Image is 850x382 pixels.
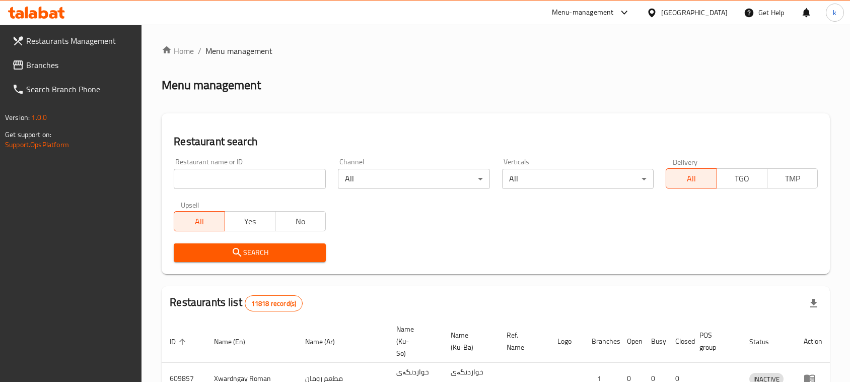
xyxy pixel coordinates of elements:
div: All [502,169,654,189]
button: Yes [225,211,275,231]
span: TMP [771,171,814,186]
th: Closed [667,320,691,363]
th: Branches [584,320,619,363]
button: All [174,211,225,231]
th: Open [619,320,643,363]
span: Search Branch Phone [26,83,134,95]
a: Search Branch Phone [4,77,142,101]
span: Status [749,336,782,348]
span: 11818 record(s) [245,299,302,308]
div: Menu-management [552,7,614,19]
span: Ref. Name [507,329,537,353]
span: Version: [5,111,30,124]
span: Name (Ku-Ba) [451,329,486,353]
span: Name (Ku-So) [396,323,431,359]
a: Support.OpsPlatform [5,138,69,151]
span: 1.0.0 [31,111,47,124]
th: Action [796,320,830,363]
div: All [338,169,490,189]
span: Name (Ar) [305,336,348,348]
span: Yes [229,214,271,229]
span: All [178,214,221,229]
span: POS group [699,329,729,353]
th: Busy [643,320,667,363]
a: Home [162,45,194,57]
button: All [666,168,717,188]
button: TGO [717,168,767,188]
span: Menu management [205,45,272,57]
span: ID [170,336,189,348]
button: No [275,211,326,231]
span: Get support on: [5,128,51,141]
h2: Menu management [162,77,261,93]
nav: breadcrumb [162,45,830,57]
h2: Restaurant search [174,134,818,149]
button: Search [174,243,326,262]
div: Total records count [245,295,303,311]
div: Export file [802,291,826,315]
li: / [198,45,201,57]
span: No [279,214,322,229]
label: Delivery [673,158,698,165]
span: Name (En) [214,336,258,348]
button: TMP [767,168,818,188]
div: [GEOGRAPHIC_DATA] [661,7,728,18]
span: TGO [721,171,763,186]
th: Logo [549,320,584,363]
label: Upsell [181,201,199,208]
span: All [670,171,713,186]
span: Search [182,246,318,259]
span: Branches [26,59,134,71]
h2: Restaurants list [170,295,303,311]
input: Search for restaurant name or ID.. [174,169,326,189]
a: Branches [4,53,142,77]
span: Restaurants Management [26,35,134,47]
a: Restaurants Management [4,29,142,53]
span: k [833,7,836,18]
